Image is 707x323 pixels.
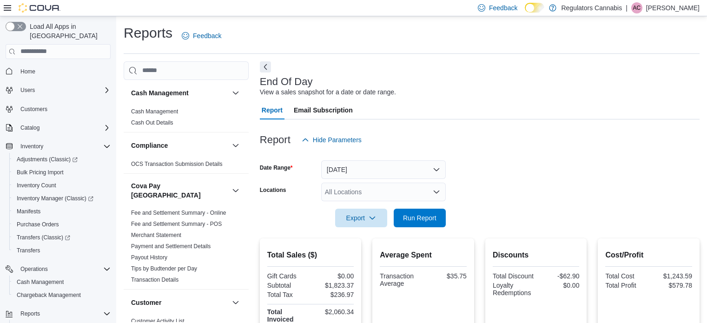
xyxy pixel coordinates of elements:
a: Cash Management [13,277,67,288]
span: OCS Transaction Submission Details [131,160,223,168]
div: Cova Pay [GEOGRAPHIC_DATA] [124,207,249,289]
button: Cash Management [230,87,241,99]
button: Compliance [230,140,241,151]
h3: End Of Day [260,76,313,87]
div: Total Profit [605,282,647,289]
p: Regulators Cannabis [561,2,622,13]
span: Cash Out Details [131,119,173,126]
button: [DATE] [321,160,446,179]
h2: Cost/Profit [605,250,692,261]
button: Chargeback Management [9,289,114,302]
span: Report [262,101,283,119]
a: Home [17,66,39,77]
button: Export [335,209,387,227]
span: Fee and Settlement Summary - Online [131,209,226,217]
span: Transfers (Classic) [13,232,111,243]
button: Operations [2,263,114,276]
a: Bulk Pricing Import [13,167,67,178]
span: Transfers [17,247,40,254]
div: Total Discount [493,272,534,280]
span: Inventory Count [13,180,111,191]
button: Purchase Orders [9,218,114,231]
div: Subtotal [267,282,309,289]
div: Transaction Average [380,272,421,287]
span: Customers [17,103,111,115]
a: Fee and Settlement Summary - POS [131,221,222,227]
div: Loyalty Redemptions [493,282,534,297]
a: OCS Transaction Submission Details [131,161,223,167]
span: Adjustments (Classic) [17,156,78,163]
span: Catalog [17,122,111,133]
a: Adjustments (Classic) [9,153,114,166]
a: Tips by Budtender per Day [131,265,197,272]
button: Customer [131,298,228,307]
button: Open list of options [433,188,440,196]
div: $0.00 [538,282,579,289]
a: Feedback [178,26,225,45]
span: Run Report [403,213,436,223]
span: Inventory Manager (Classic) [17,195,93,202]
div: $0.00 [312,272,354,280]
button: Manifests [9,205,114,218]
span: Users [17,85,111,96]
span: Load All Apps in [GEOGRAPHIC_DATA] [26,22,111,40]
span: Operations [17,264,111,275]
button: Cova Pay [GEOGRAPHIC_DATA] [131,181,228,200]
span: Users [20,86,35,94]
span: AC [633,2,641,13]
button: Cash Management [9,276,114,289]
button: Users [2,84,114,97]
button: Next [260,61,271,73]
span: Merchant Statement [131,231,181,239]
strong: Total Invoiced [267,308,294,323]
a: Chargeback Management [13,290,85,301]
span: Manifests [17,208,40,215]
a: Inventory Manager (Classic) [9,192,114,205]
h1: Reports [124,24,172,42]
button: Catalog [17,122,43,133]
button: Cash Management [131,88,228,98]
a: Transfers (Classic) [13,232,74,243]
label: Date Range [260,164,293,171]
span: Transfers (Classic) [17,234,70,241]
h3: Cash Management [131,88,189,98]
a: Cash Management [131,108,178,115]
div: -$62.90 [538,272,579,280]
span: Inventory [20,143,43,150]
span: Operations [20,265,48,273]
button: Run Report [394,209,446,227]
div: $2,060.34 [312,308,354,316]
button: Reports [17,308,44,319]
button: Customer [230,297,241,308]
a: Inventory Count [13,180,60,191]
span: Payment and Settlement Details [131,243,211,250]
div: $1,823.37 [312,282,354,289]
p: [PERSON_NAME] [646,2,700,13]
span: Adjustments (Classic) [13,154,111,165]
h3: Report [260,134,291,145]
span: Catalog [20,124,40,132]
a: Payout History [131,254,167,261]
div: Compliance [124,158,249,173]
span: Cash Management [17,278,64,286]
a: Adjustments (Classic) [13,154,81,165]
button: Transfers [9,244,114,257]
span: Hide Parameters [313,135,362,145]
span: Chargeback Management [17,291,81,299]
h2: Total Sales ($) [267,250,354,261]
button: Cova Pay [GEOGRAPHIC_DATA] [230,185,241,196]
input: Dark Mode [525,3,544,13]
span: Home [17,66,111,77]
div: $35.75 [425,272,467,280]
a: Customers [17,104,51,115]
button: Operations [17,264,52,275]
span: Reports [20,310,40,317]
a: Transaction Details [131,277,178,283]
div: Total Tax [267,291,309,298]
button: Customers [2,102,114,116]
span: Customers [20,105,47,113]
button: Bulk Pricing Import [9,166,114,179]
